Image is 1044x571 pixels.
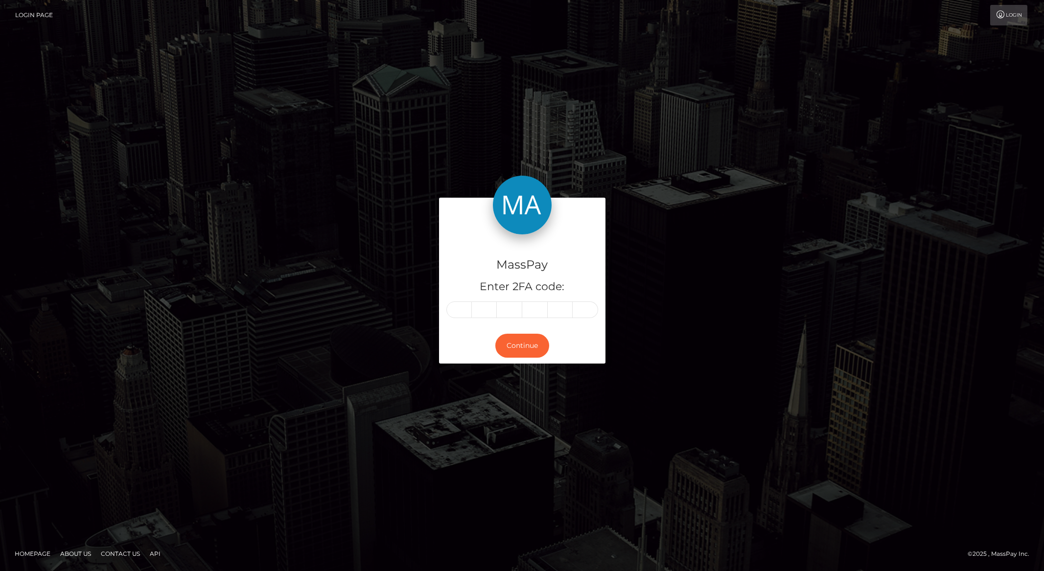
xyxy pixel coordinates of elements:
[446,279,598,295] h5: Enter 2FA code:
[15,5,53,25] a: Login Page
[493,176,552,234] img: MassPay
[11,546,54,561] a: Homepage
[446,256,598,274] h4: MassPay
[56,546,95,561] a: About Us
[146,546,164,561] a: API
[495,334,549,358] button: Continue
[968,548,1037,559] div: © 2025 , MassPay Inc.
[990,5,1027,25] a: Login
[97,546,144,561] a: Contact Us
